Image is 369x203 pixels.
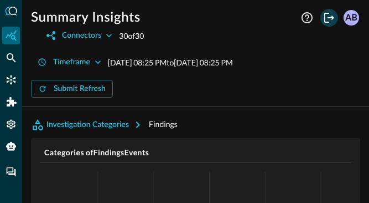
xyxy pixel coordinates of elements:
[320,9,338,27] button: Logout
[2,138,20,155] div: Query Agent
[31,9,141,27] h1: Summary Insights
[2,71,20,89] div: Connectors
[44,147,351,158] h5: Categories of Findings Events
[344,10,359,26] div: AB
[31,80,113,98] button: Submit Refresh
[54,82,106,96] div: Submit Refresh
[298,9,316,27] button: Help
[2,49,20,67] div: Federated Search
[2,27,20,44] div: Summary Insights
[2,163,20,181] div: Chat
[62,29,101,43] div: Connectors
[2,115,20,133] div: Settings
[53,55,90,69] div: Timeframe
[31,53,108,71] button: Timeframe
[149,119,178,129] span: Findings
[119,30,144,42] p: 30 of 30
[40,27,119,44] button: Connectors
[108,57,233,68] p: [DATE] 08:25 PM to [DATE] 08:25 PM
[3,93,20,111] div: Addons
[31,116,149,134] button: Investigation Categories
